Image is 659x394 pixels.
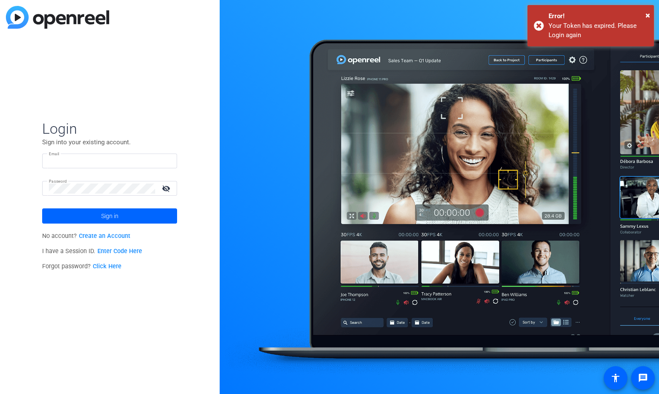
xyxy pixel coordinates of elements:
[97,248,142,255] a: Enter Code Here
[646,9,650,22] button: Close
[638,373,648,383] mat-icon: message
[93,263,121,270] a: Click Here
[49,179,67,184] mat-label: Password
[6,6,109,29] img: blue-gradient.svg
[42,263,121,270] span: Forgot password?
[42,248,142,255] span: I have a Session ID.
[157,182,177,194] mat-icon: visibility_off
[549,21,648,40] div: Your Token has expired. Please Login again
[42,138,177,147] p: Sign into your existing account.
[101,205,118,227] span: Sign in
[646,10,650,20] span: ×
[549,11,648,21] div: Error!
[49,156,170,166] input: Enter Email Address
[611,373,621,383] mat-icon: accessibility
[42,120,177,138] span: Login
[42,232,130,240] span: No account?
[49,151,59,156] mat-label: Email
[42,208,177,224] button: Sign in
[79,232,130,240] a: Create an Account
